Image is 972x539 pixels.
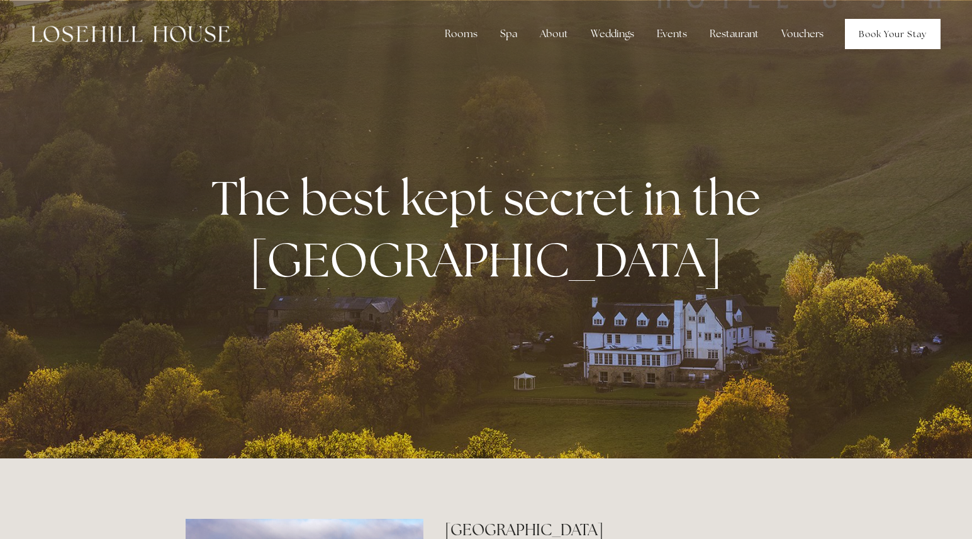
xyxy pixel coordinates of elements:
[490,21,527,47] div: Spa
[581,21,644,47] div: Weddings
[435,21,488,47] div: Rooms
[845,19,941,49] a: Book Your Stay
[211,167,771,290] strong: The best kept secret in the [GEOGRAPHIC_DATA]
[31,26,230,42] img: Losehill House
[530,21,578,47] div: About
[647,21,697,47] div: Events
[771,21,834,47] a: Vouchers
[700,21,769,47] div: Restaurant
